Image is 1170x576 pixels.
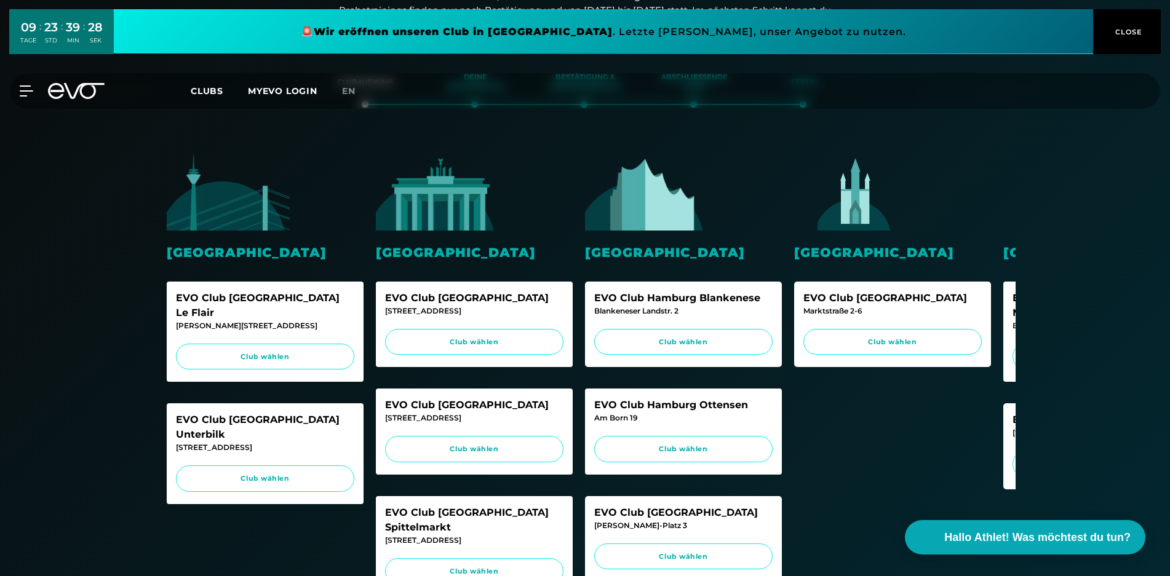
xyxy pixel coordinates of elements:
[1093,9,1161,54] button: CLOSE
[191,85,248,97] a: Clubs
[191,85,223,97] span: Clubs
[815,337,970,347] span: Club wählen
[385,505,563,535] div: EVO Club [GEOGRAPHIC_DATA] Spittelmarkt
[385,436,563,462] a: Club wählen
[594,412,773,424] div: Am Born 19
[385,291,563,306] div: EVO Club [GEOGRAPHIC_DATA]
[176,320,354,331] div: [PERSON_NAME][STREET_ADDRESS]
[385,398,563,412] div: EVO Club [GEOGRAPHIC_DATA]
[376,154,499,231] img: evofitness
[385,412,563,424] div: [STREET_ADDRESS]
[803,306,982,317] div: Marktstraße 2-6
[594,543,773,570] a: Club wählen
[594,505,773,520] div: EVO Club [GEOGRAPHIC_DATA]
[594,291,773,306] div: EVO Club Hamburg Blankenese
[61,20,63,52] div: :
[176,465,354,492] a: Club wählen
[342,85,356,97] span: en
[44,36,58,45] div: STD
[585,243,782,262] div: [GEOGRAPHIC_DATA]
[905,520,1145,554] button: Hallo Athlet! Was möchtest du tun?
[385,329,563,355] a: Club wählen
[342,84,370,98] a: en
[606,444,761,454] span: Club wählen
[1003,154,1126,231] img: evofitness
[803,291,982,306] div: EVO Club [GEOGRAPHIC_DATA]
[88,18,103,36] div: 28
[376,243,573,262] div: [GEOGRAPHIC_DATA]
[44,18,58,36] div: 23
[39,20,41,52] div: :
[20,18,36,36] div: 09
[606,337,761,347] span: Club wählen
[1112,26,1142,37] span: CLOSE
[594,436,773,462] a: Club wählen
[385,535,563,546] div: [STREET_ADDRESS]
[176,344,354,370] a: Club wählen
[248,85,317,97] a: MYEVO LOGIN
[167,243,364,262] div: [GEOGRAPHIC_DATA]
[594,329,773,355] a: Club wählen
[594,398,773,412] div: EVO Club Hamburg Ottensen
[594,306,773,317] div: Blankeneser Landstr. 2
[66,18,80,36] div: 39
[585,154,708,231] img: evofitness
[385,306,563,317] div: [STREET_ADDRESS]
[803,329,982,355] a: Club wählen
[167,154,290,231] img: evofitness
[83,20,85,52] div: :
[176,412,354,442] div: EVO Club [GEOGRAPHIC_DATA] Unterbilk
[397,444,552,454] span: Club wählen
[188,352,343,362] span: Club wählen
[944,529,1131,546] span: Hallo Athlet! Was möchtest du tun?
[397,337,552,347] span: Club wählen
[794,154,917,231] img: evofitness
[176,442,354,453] div: [STREET_ADDRESS]
[88,36,103,45] div: SEK
[176,291,354,320] div: EVO Club [GEOGRAPHIC_DATA] Le Flair
[594,520,773,531] div: [PERSON_NAME]-Platz 3
[606,551,761,562] span: Club wählen
[794,243,991,262] div: [GEOGRAPHIC_DATA]
[66,36,80,45] div: MIN
[20,36,36,45] div: TAGE
[188,473,343,484] span: Club wählen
